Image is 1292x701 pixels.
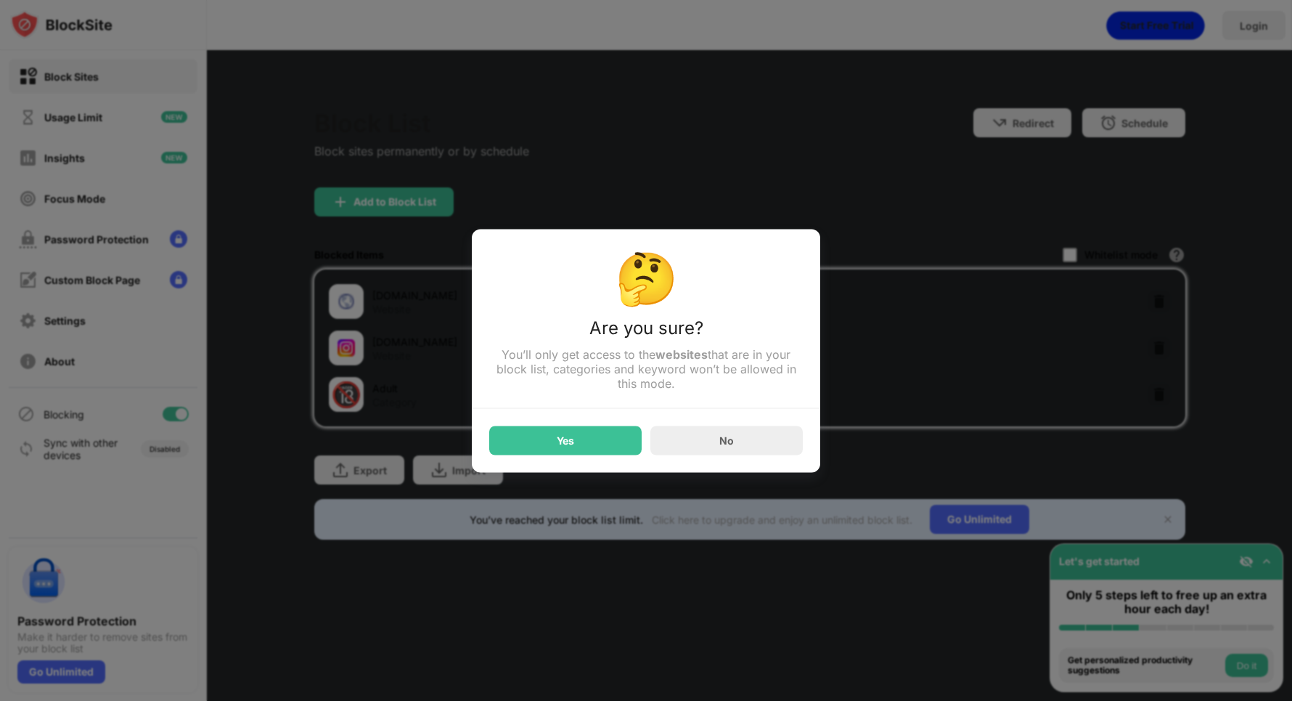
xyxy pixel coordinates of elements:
div: Yes [557,434,574,446]
div: 🤔 [489,246,803,308]
div: No [719,434,734,447]
div: You’ll only get access to the that are in your block list, categories and keyword won’t be allowe... [489,347,803,390]
strong: websites [655,347,708,361]
div: Are you sure? [489,317,803,347]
